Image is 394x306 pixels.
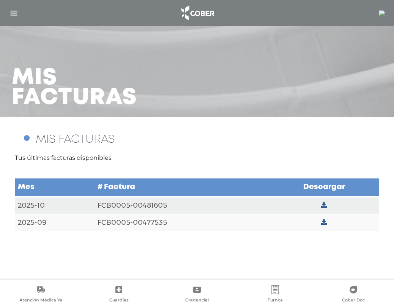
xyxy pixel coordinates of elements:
a: Guardias [80,285,158,304]
a: Turnos [236,285,314,304]
span: Turnos [268,297,283,304]
td: Descargar [269,178,379,197]
a: Cober Doc [314,285,392,304]
span: Credencial [185,297,209,304]
td: # Factura [95,178,269,197]
td: FCB0005-00481605 [95,197,269,214]
td: 2025-09 [15,214,95,231]
span: Atención Médica Ya [19,297,62,304]
img: logo_cober_home-white.png [177,4,217,22]
span: Cober Doc [342,297,365,304]
span: Guardias [109,297,129,304]
p: Tus últimas facturas disponibles [15,153,379,162]
td: FCB0005-00477535 [95,214,269,231]
img: 97 [379,10,385,16]
a: Credencial [158,285,236,304]
td: 2025-10 [15,197,95,214]
h3: Mis facturas [12,68,137,108]
img: Cober_menu-lines-white.svg [9,8,19,18]
a: Atención Médica Ya [2,285,80,304]
span: MIS FACTURAS [36,134,115,145]
td: Mes [15,178,95,197]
